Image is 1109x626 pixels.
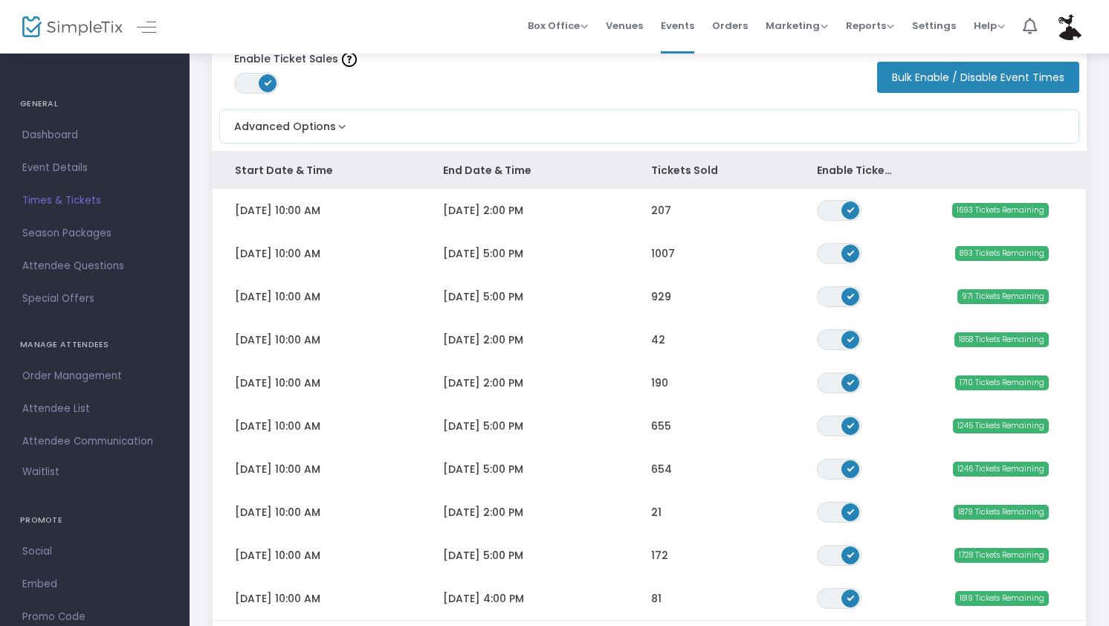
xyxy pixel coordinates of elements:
span: Orders [712,7,748,45]
span: 1879 Tickets Remaining [954,505,1049,520]
button: Advanced Options [220,110,349,135]
span: [DATE] 2:00 PM [443,332,523,347]
span: Special Offers [22,289,167,309]
span: ON [847,335,855,342]
button: Bulk Enable / Disable Event Times [877,62,1079,93]
span: ON [265,79,272,86]
th: End Date & Time [421,152,629,189]
span: 1819 Tickets Remaining [955,591,1049,606]
span: [DATE] 10:00 AM [235,548,320,563]
span: Settings [912,7,956,45]
span: Venues [606,7,643,45]
span: Season Packages [22,224,167,243]
span: Event Details [22,158,167,178]
img: question-mark [342,52,357,67]
span: Events [661,7,694,45]
span: Social [22,542,167,561]
span: 655 [651,419,671,433]
span: Help [974,19,1005,33]
span: Box Office [528,19,588,33]
div: Data table [213,152,1086,620]
span: [DATE] 10:00 AM [235,375,320,390]
span: 172 [651,548,668,563]
label: Enable Ticket Sales [234,51,357,67]
span: [DATE] 10:00 AM [235,591,320,606]
span: Attendee Communication [22,432,167,451]
h4: MANAGE ATTENDEES [20,330,169,360]
span: 1728 Tickets Remaining [954,548,1049,563]
span: [DATE] 10:00 AM [235,462,320,477]
span: ON [847,593,855,601]
span: ON [847,205,855,213]
span: 1710 Tickets Remaining [955,375,1049,390]
span: 81 [651,591,662,606]
span: [DATE] 10:00 AM [235,203,320,218]
span: [DATE] 5:00 PM [443,548,523,563]
span: 1693 Tickets Remaining [952,203,1049,218]
span: [DATE] 5:00 PM [443,289,523,304]
span: Marketing [766,19,828,33]
span: [DATE] 2:00 PM [443,375,523,390]
span: 1007 [651,246,675,261]
span: ON [847,378,855,385]
span: [DATE] 2:00 PM [443,505,523,520]
span: 971 Tickets Remaining [957,289,1049,304]
span: 1246 Tickets Remaining [953,462,1049,477]
span: ON [847,507,855,514]
span: Dashboard [22,126,167,145]
span: 893 Tickets Remaining [955,246,1049,261]
span: [DATE] 5:00 PM [443,419,523,433]
span: Attendee Questions [22,256,167,276]
span: [DATE] 10:00 AM [235,289,320,304]
th: Tickets Sold [629,152,795,189]
span: [DATE] 2:00 PM [443,203,523,218]
span: [DATE] 4:00 PM [443,591,524,606]
span: [DATE] 10:00 AM [235,246,320,261]
span: Embed [22,575,167,594]
span: ON [847,421,855,428]
th: Start Date & Time [213,152,421,189]
span: [DATE] 5:00 PM [443,462,523,477]
span: Times & Tickets [22,191,167,210]
span: 190 [651,375,668,390]
h4: GENERAL [20,89,169,119]
span: Waitlist [22,465,59,480]
th: Enable Ticket Sales [795,152,919,189]
span: ON [847,550,855,558]
span: ON [847,464,855,471]
span: ON [847,248,855,256]
span: Order Management [22,367,167,386]
span: Reports [846,19,894,33]
h4: PROMOTE [20,506,169,535]
span: 21 [651,505,662,520]
span: 207 [651,203,671,218]
span: ON [847,291,855,299]
span: 654 [651,462,672,477]
span: [DATE] 10:00 AM [235,419,320,433]
span: 1245 Tickets Remaining [953,419,1049,433]
span: 42 [651,332,665,347]
span: [DATE] 10:00 AM [235,505,320,520]
span: Attendee List [22,399,167,419]
span: [DATE] 5:00 PM [443,246,523,261]
span: 1858 Tickets Remaining [954,332,1049,347]
span: 929 [651,289,671,304]
span: [DATE] 10:00 AM [235,332,320,347]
